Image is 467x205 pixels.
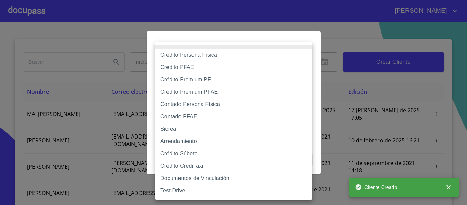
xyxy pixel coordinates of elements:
li: Crédito Premium PFAE [155,86,312,98]
li: Crédito Súbete [155,148,312,160]
li: Contado PFAE [155,111,312,123]
li: None [155,45,312,49]
li: Arrendamiento [155,135,312,148]
button: close [441,180,456,195]
li: Crédito PFAE [155,61,312,74]
li: Documentos de Vinculación [155,172,312,184]
span: Cliente Creado [355,184,397,191]
li: Contado Persona Física [155,98,312,111]
li: Crédito CrediTaxi [155,160,312,172]
li: Crédito Premium PF [155,74,312,86]
li: Test Drive [155,184,312,197]
li: Crédito Persona Física [155,49,312,61]
li: Sicrea [155,123,312,135]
